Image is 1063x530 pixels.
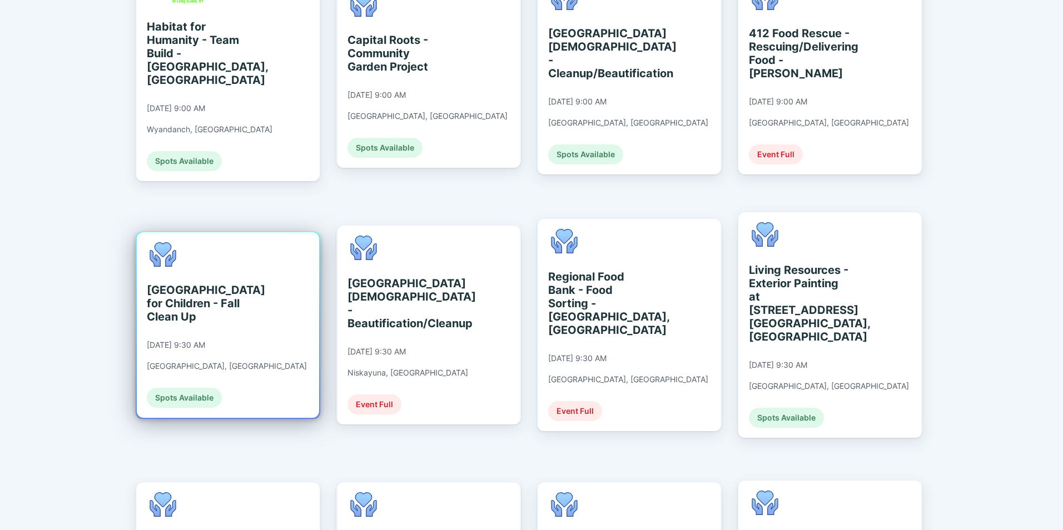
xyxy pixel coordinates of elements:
[347,138,423,158] div: Spots Available
[147,124,272,134] div: Wyandanch, [GEOGRAPHIC_DATA]
[347,111,508,121] div: [GEOGRAPHIC_DATA], [GEOGRAPHIC_DATA]
[147,20,249,87] div: Habitat for Humanity - Team Build - [GEOGRAPHIC_DATA], [GEOGRAPHIC_DATA]
[749,27,851,80] div: 412 Food Rescue - Rescuing/Delivering Food - [PERSON_NAME]
[749,408,824,428] div: Spots Available
[548,353,607,363] div: [DATE] 9:30 AM
[347,368,468,378] div: Niskayuna, [GEOGRAPHIC_DATA]
[548,401,602,421] div: Event Full
[347,277,449,330] div: [GEOGRAPHIC_DATA][DEMOGRAPHIC_DATA] - Beautification/Cleanup
[749,263,851,343] div: Living Resources - Exterior Painting at [STREET_ADDRESS] [GEOGRAPHIC_DATA], [GEOGRAPHIC_DATA]
[548,118,708,128] div: [GEOGRAPHIC_DATA], [GEOGRAPHIC_DATA]
[347,394,401,414] div: Event Full
[749,144,803,164] div: Event Full
[147,361,307,371] div: [GEOGRAPHIC_DATA], [GEOGRAPHIC_DATA]
[147,283,249,323] div: [GEOGRAPHIC_DATA] for Children - Fall Clean Up
[749,381,909,391] div: [GEOGRAPHIC_DATA], [GEOGRAPHIC_DATA]
[548,144,623,164] div: Spots Available
[347,33,449,73] div: Capital Roots - Community Garden Project
[548,270,650,337] div: Regional Food Bank - Food Sorting - [GEOGRAPHIC_DATA], [GEOGRAPHIC_DATA]
[147,340,205,350] div: [DATE] 9:30 AM
[749,97,807,107] div: [DATE] 9:00 AM
[347,90,406,100] div: [DATE] 9:00 AM
[147,388,222,408] div: Spots Available
[147,103,205,113] div: [DATE] 9:00 AM
[548,27,650,80] div: [GEOGRAPHIC_DATA][DEMOGRAPHIC_DATA] - Cleanup/Beautification
[749,118,909,128] div: [GEOGRAPHIC_DATA], [GEOGRAPHIC_DATA]
[347,347,406,357] div: [DATE] 9:30 AM
[548,374,708,384] div: [GEOGRAPHIC_DATA], [GEOGRAPHIC_DATA]
[548,97,607,107] div: [DATE] 9:00 AM
[147,151,222,171] div: Spots Available
[749,360,807,370] div: [DATE] 9:30 AM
